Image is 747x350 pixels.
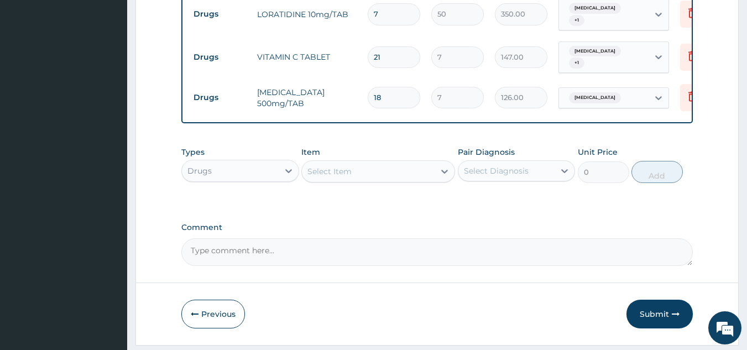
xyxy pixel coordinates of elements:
td: Drugs [188,87,252,108]
label: Comment [181,223,693,232]
textarea: Type your message and hit 'Enter' [6,233,211,271]
td: [MEDICAL_DATA] 500mg/TAB [252,81,362,114]
div: Minimize live chat window [181,6,208,32]
label: Item [301,147,320,158]
button: Submit [626,300,693,328]
img: d_794563401_company_1708531726252_794563401 [20,55,45,83]
span: [MEDICAL_DATA] [569,46,621,57]
label: Unit Price [578,147,618,158]
td: Drugs [188,4,252,24]
span: [MEDICAL_DATA] [569,92,621,103]
button: Add [631,161,683,183]
div: Drugs [187,165,212,176]
label: Pair Diagnosis [458,147,515,158]
span: We're online! [64,105,153,216]
td: LORATIDINE 10mg/TAB [252,3,362,25]
span: [MEDICAL_DATA] [569,3,621,14]
div: Select Item [307,166,352,177]
div: Chat with us now [58,62,186,76]
span: + 1 [569,58,584,69]
div: Select Diagnosis [464,165,529,176]
button: Previous [181,300,245,328]
td: Drugs [188,47,252,67]
span: + 1 [569,15,584,26]
label: Types [181,148,205,157]
td: VITAMIN C TABLET [252,46,362,68]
